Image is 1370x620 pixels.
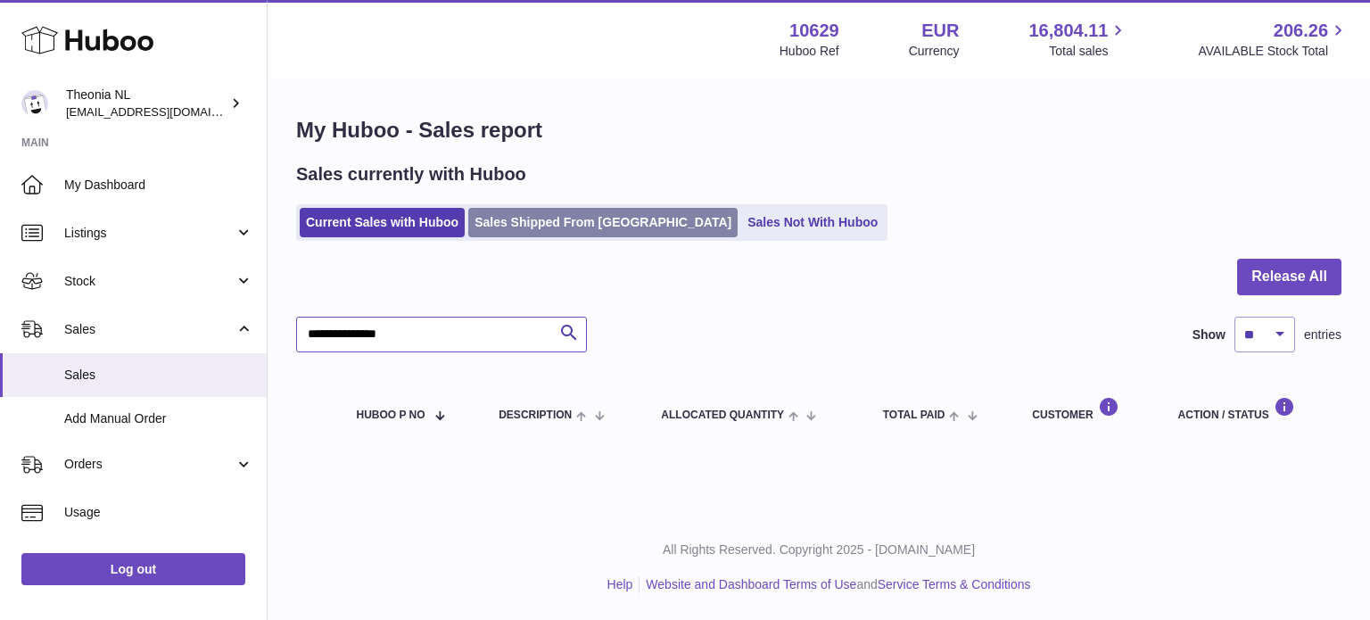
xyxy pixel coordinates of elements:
p: All Rights Reserved. Copyright 2025 - [DOMAIN_NAME] [282,541,1356,558]
label: Show [1193,327,1226,343]
span: 16,804.11 [1028,19,1108,43]
span: Usage [64,504,253,521]
a: 206.26 AVAILABLE Stock Total [1198,19,1349,60]
img: info@wholesomegoods.eu [21,90,48,117]
span: Total paid [883,409,945,421]
button: Release All [1237,259,1341,295]
div: Customer [1032,397,1142,421]
span: Description [499,409,572,421]
span: Total sales [1049,43,1128,60]
span: Add Manual Order [64,410,253,427]
strong: EUR [921,19,959,43]
span: 206.26 [1274,19,1328,43]
a: Help [607,577,633,591]
span: AVAILABLE Stock Total [1198,43,1349,60]
span: [EMAIL_ADDRESS][DOMAIN_NAME] [66,104,262,119]
span: Huboo P no [357,409,425,421]
div: Currency [909,43,960,60]
div: Action / Status [1178,397,1324,421]
a: Log out [21,553,245,585]
a: Current Sales with Huboo [300,208,465,237]
span: Listings [64,225,235,242]
span: Sales [64,321,235,338]
span: ALLOCATED Quantity [661,409,784,421]
div: Huboo Ref [780,43,839,60]
a: 16,804.11 Total sales [1028,19,1128,60]
h1: My Huboo - Sales report [296,116,1341,145]
span: My Dashboard [64,177,253,194]
span: entries [1304,327,1341,343]
a: Sales Shipped From [GEOGRAPHIC_DATA] [468,208,738,237]
span: Orders [64,456,235,473]
a: Sales Not With Huboo [741,208,884,237]
li: and [640,576,1030,593]
strong: 10629 [789,19,839,43]
h2: Sales currently with Huboo [296,162,526,186]
a: Website and Dashboard Terms of Use [646,577,856,591]
span: Stock [64,273,235,290]
span: Sales [64,367,253,384]
a: Service Terms & Conditions [878,577,1031,591]
div: Theonia NL [66,87,227,120]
